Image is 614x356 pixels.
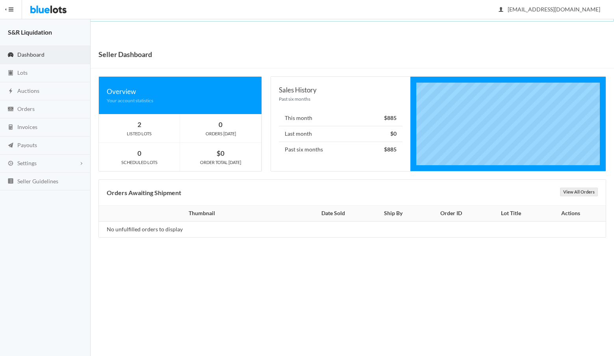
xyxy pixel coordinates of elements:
[99,159,180,166] div: SCHEDULED LOTS
[107,97,254,104] div: Your account statistics
[17,178,58,184] span: Seller Guidelines
[279,111,403,126] li: This month
[421,206,482,221] th: Order ID
[279,85,403,95] div: Sales History
[366,206,421,221] th: Ship By
[7,88,15,95] ion-icon: flash
[17,142,37,148] span: Payouts
[7,124,15,131] ion-icon: calculator
[99,130,180,137] div: LISTED LOTS
[107,189,181,196] b: Orders Awaiting Shipment
[499,6,600,13] span: [EMAIL_ADDRESS][DOMAIN_NAME]
[99,221,301,237] td: No unfulfilled orders to display
[219,120,223,129] strong: 0
[497,6,505,14] ion-icon: person
[301,206,366,221] th: Date Sold
[7,52,15,59] ion-icon: speedometer
[17,160,37,166] span: Settings
[98,48,152,60] h1: Seller Dashboard
[482,206,540,221] th: Lot Title
[7,178,15,185] ion-icon: list box
[17,69,28,76] span: Lots
[7,106,15,113] ion-icon: cash
[540,206,606,221] th: Actions
[560,188,598,196] a: View All Orders
[279,95,403,103] div: Past six months
[279,126,403,142] li: Last month
[17,51,45,58] span: Dashboard
[7,70,15,77] ion-icon: clipboard
[137,120,141,129] strong: 2
[17,124,37,130] span: Invoices
[180,130,261,137] div: ORDERS [DATE]
[390,130,397,137] strong: $0
[107,86,254,97] div: Overview
[7,142,15,149] ion-icon: paper plane
[180,159,261,166] div: ORDER TOTAL [DATE]
[279,142,403,157] li: Past six months
[137,149,141,157] strong: 0
[17,87,39,94] span: Auctions
[217,149,224,157] strong: $0
[17,105,35,112] span: Orders
[384,146,397,153] strong: $885
[7,160,15,168] ion-icon: cog
[8,28,52,36] strong: S&R Liquidation
[99,206,301,221] th: Thumbnail
[384,114,397,121] strong: $885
